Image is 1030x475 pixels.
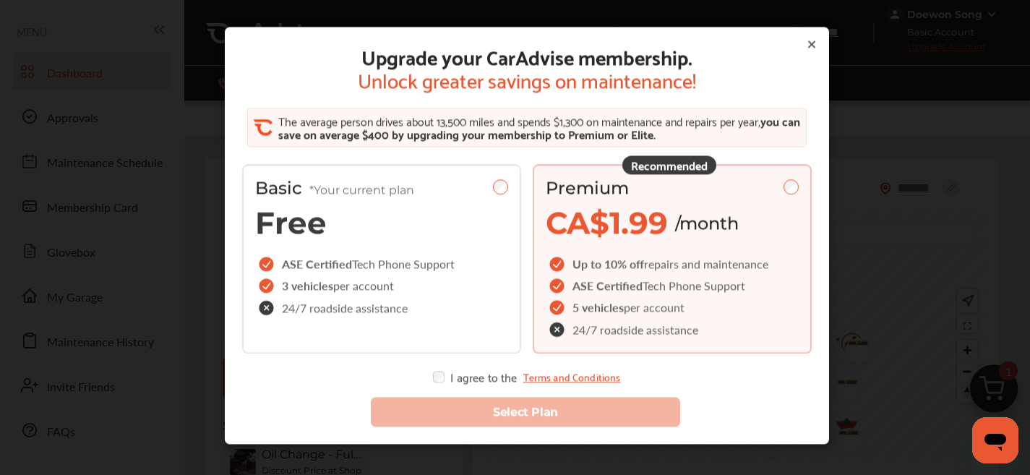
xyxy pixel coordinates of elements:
img: check-cross-icon.c68f34ea.svg [549,322,567,337]
span: ASE Certified [282,255,352,272]
iframe: Button to launch messaging window [972,417,1018,463]
img: checkIcon.6d469ec1.svg [259,257,276,271]
a: Terms and Conditions [523,371,620,382]
span: 3 vehicles [282,277,333,294]
span: Tech Phone Support [643,277,745,294]
img: check-cross-icon.c68f34ea.svg [259,300,276,315]
img: checkIcon.6d469ec1.svg [259,278,276,293]
span: *Your current plan [309,183,414,197]
span: 24/7 roadside assistance [572,324,698,335]
span: CA$1.99 [546,204,668,241]
span: Upgrade your CarAdvise membership. [358,44,696,67]
span: Tech Phone Support [352,255,455,272]
img: checkIcon.6d469ec1.svg [549,300,567,314]
span: per account [624,299,684,315]
span: per account [333,277,394,294]
span: repairs and maintenance [644,255,768,272]
span: Up to 10% off [572,255,644,272]
span: ASE Certified [572,277,643,294]
span: Unlock greater savings on maintenance! [358,67,696,90]
span: Basic [255,177,414,198]
img: checkIcon.6d469ec1.svg [549,278,567,293]
span: Free [255,204,327,241]
div: Recommended [622,155,716,174]
span: you can save on average $400 by upgrading your membership to Premium or Elite. [278,111,799,143]
span: 5 vehicles [572,299,624,315]
span: 24/7 roadside assistance [282,302,408,314]
span: The average person drives about 13,500 miles and spends $1,300 on maintenance and repairs per year, [278,111,760,130]
div: I agree to the [433,371,620,382]
span: /month [675,213,739,234]
img: checkIcon.6d469ec1.svg [549,257,567,271]
img: CA_CheckIcon.cf4f08d4.svg [253,118,272,137]
span: Premium [546,177,629,198]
